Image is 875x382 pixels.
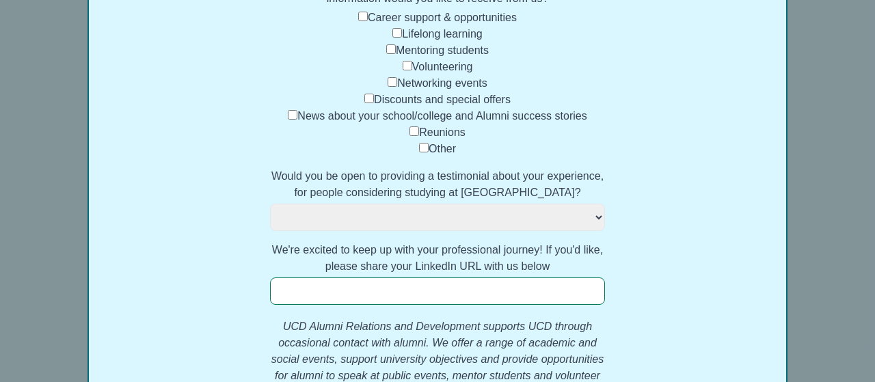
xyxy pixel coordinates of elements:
label: Reunions [419,126,466,138]
label: Networking events [397,77,487,89]
label: Would you be open to providing a testimonial about your experience, for people considering studyi... [270,168,605,201]
label: Other [429,143,456,154]
label: We're excited to keep up with your professional journey! If you'd like, please share your LinkedI... [270,242,605,275]
label: Career support & opportunities [368,12,517,23]
label: Discounts and special offers [374,94,511,105]
label: News about your school/college and Alumni success stories [297,110,587,122]
label: Mentoring students [396,44,489,56]
label: Volunteering [412,61,473,72]
label: Lifelong learning [402,28,482,40]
